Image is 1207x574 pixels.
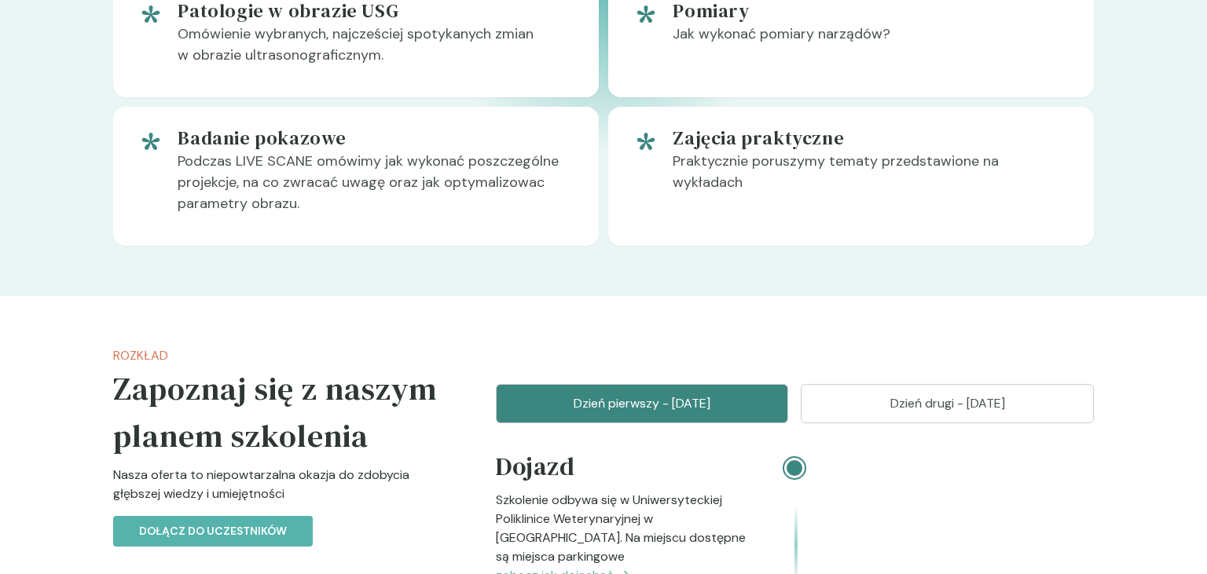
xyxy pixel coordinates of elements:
[801,384,1094,423] button: Dzień drugi - [DATE]
[113,522,313,539] a: Dołącz do uczestników
[515,394,769,413] p: Dzień pierwszy - [DATE]
[113,466,446,516] p: Nasza oferta to niepowtarzalna okazja do zdobycia głębszej wiedzy i umiejętności
[113,365,446,459] h5: Zapoznaj się z naszym planem szkolenia
[178,24,574,79] p: Omówienie wybranych, najcześciej spotykanych zmian w obrazie ultrasonograficznym.
[113,346,446,365] p: Rozkład
[139,523,287,539] p: Dołącz do uczestników
[496,384,789,423] button: Dzień pierwszy - [DATE]
[496,448,748,491] h4: Dojazd
[496,491,748,566] p: Szkolenie odbywa się w Uniwersyteckiej Poliklinice Weterynaryjnej w [GEOGRAPHIC_DATA]. Na miejscu...
[178,126,574,151] h5: Badanie pokazowe
[178,151,574,227] p: Podczas LIVE SCANE omówimy jak wykonać poszczególne projekcje, na co zwracać uwagę oraz jak optym...
[820,394,1074,413] p: Dzień drugi - [DATE]
[673,151,1069,206] p: Praktycznie poruszymy tematy przedstawione na wykładach
[113,516,313,547] button: Dołącz do uczestników
[673,24,1069,57] p: Jak wykonać pomiary narządów?
[673,126,1069,151] h5: Zajęcia praktyczne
